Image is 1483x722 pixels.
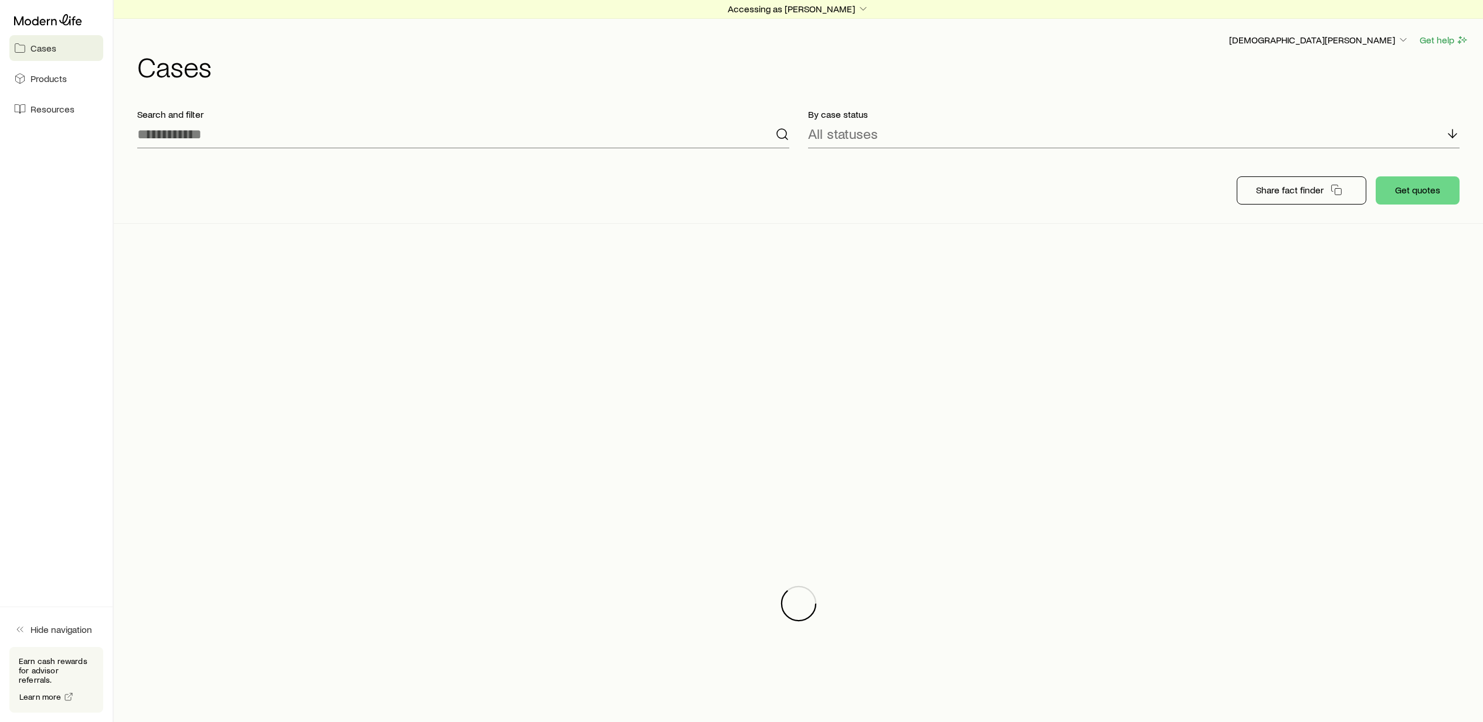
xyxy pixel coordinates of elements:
span: Cases [30,42,56,54]
p: Earn cash rewards for advisor referrals. [19,656,94,684]
button: Get help [1419,33,1469,47]
p: All statuses [808,125,878,142]
p: [DEMOGRAPHIC_DATA][PERSON_NAME] [1229,34,1409,46]
span: Resources [30,103,74,115]
span: Products [30,73,67,84]
span: Learn more [19,693,62,701]
a: Resources [9,96,103,122]
p: By case status [808,108,1460,120]
p: Search and filter [137,108,789,120]
p: Accessing as [PERSON_NAME] [728,3,869,15]
button: Get quotes [1376,176,1460,205]
a: Products [9,66,103,91]
a: Cases [9,35,103,61]
div: Earn cash rewards for advisor referrals.Learn more [9,647,103,713]
button: Share fact finder [1237,176,1366,205]
button: [DEMOGRAPHIC_DATA][PERSON_NAME] [1229,33,1410,47]
span: Hide navigation [30,624,92,635]
h1: Cases [137,52,1469,80]
button: Hide navigation [9,617,103,642]
p: Share fact finder [1256,184,1323,196]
